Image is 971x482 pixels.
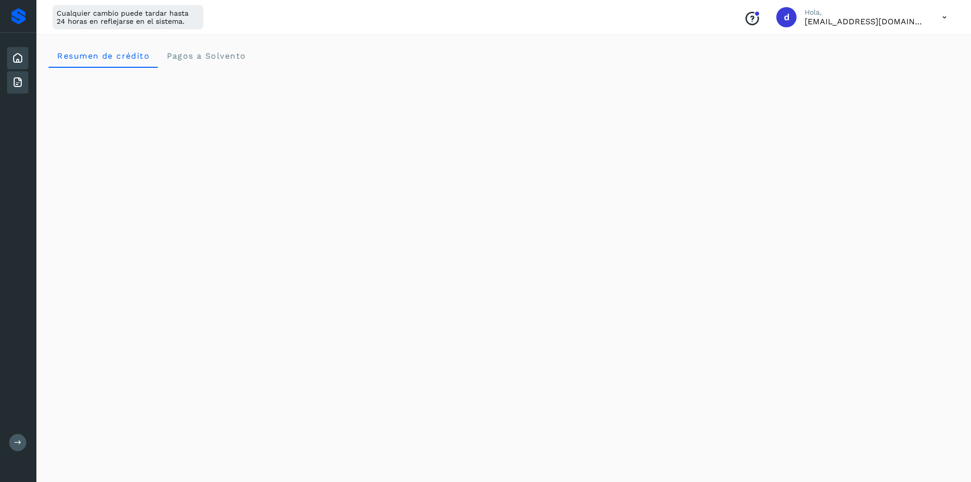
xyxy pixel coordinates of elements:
span: Pagos a Solvento [166,51,246,61]
div: Facturas [7,71,28,94]
div: Cualquier cambio puede tardar hasta 24 horas en reflejarse en el sistema. [53,5,203,29]
p: direccion@flenasa.com [805,17,926,26]
span: Resumen de crédito [57,51,150,61]
div: Inicio [7,47,28,69]
p: Hola, [805,8,926,17]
